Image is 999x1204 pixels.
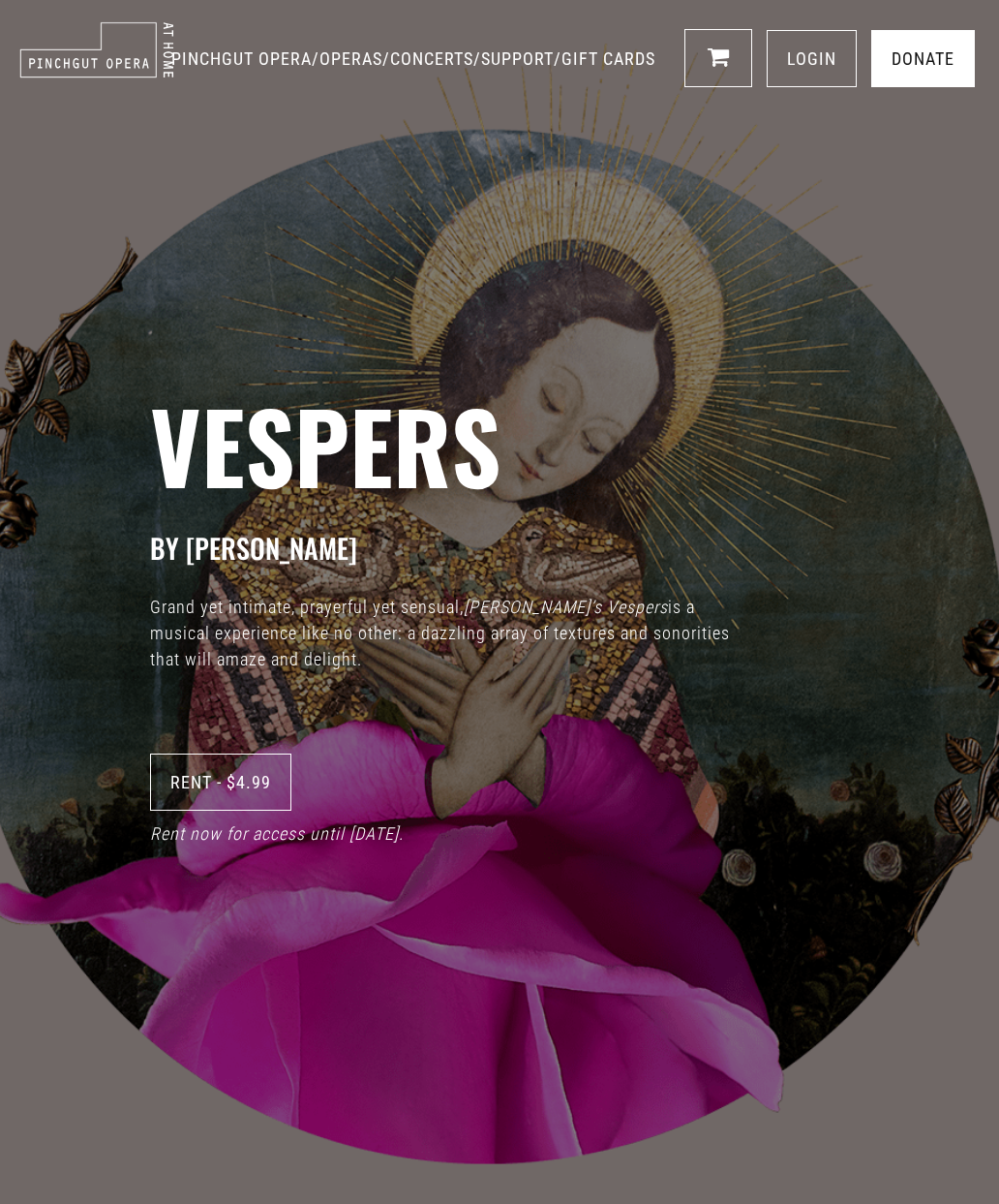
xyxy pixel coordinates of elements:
[150,823,404,844] i: Rent now for access until [DATE].
[150,386,999,503] h2: Vespers
[150,754,291,811] a: Rent - $4.99
[561,48,655,69] a: GIFT CARDS
[464,597,668,617] i: [PERSON_NAME]’s Vespers
[19,21,174,78] img: pinchgut_at_home_negative_logo.svg
[390,48,473,69] a: CONCERTS
[150,532,999,565] h3: BY [PERSON_NAME]
[150,594,731,672] p: Grand yet intimate, prayerful yet sensual, is a musical experience like no other: a dazzling arra...
[871,30,975,87] a: Donate
[319,48,382,69] a: OPERAS
[171,48,312,69] a: PINCHGUT OPERA
[767,30,857,87] a: LOGIN
[481,48,554,69] a: SUPPORT
[171,48,660,69] span: / / / /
